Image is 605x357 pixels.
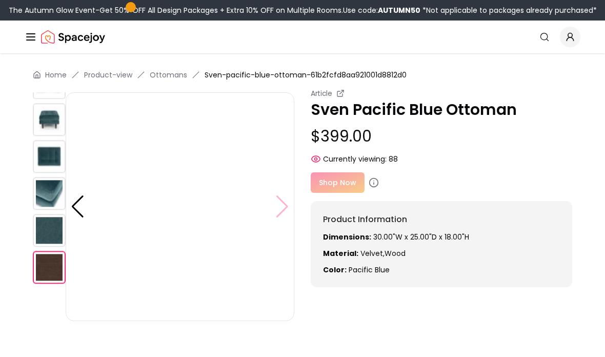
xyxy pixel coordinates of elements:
a: Spacejoy [41,27,105,47]
a: Ottomans [150,70,187,80]
b: AUTUMN50 [378,5,420,15]
img: https://storage.googleapis.com/spacejoy-main/assets/61b2fcfd8aa921001d8812d0/product_2_3l6mlo2fbam6 [33,66,66,99]
img: https://storage.googleapis.com/spacejoy-main/assets/61b2fcfd8aa921001d8812d0/product_3_2m80jhi5in8k [33,103,66,136]
span: 88 [389,154,398,164]
img: https://storage.googleapis.com/spacejoy-main/assets/61b2fcfd8aa921001d8812d0/product_7_fk68dhj5mif [33,251,66,284]
span: *Not applicable to packages already purchased* [420,5,597,15]
span: Velvet,Wood [360,248,406,259]
span: Use code: [343,5,420,15]
p: 30.00"W x 25.00"D x 18.00"H [323,232,560,242]
img: https://storage.googleapis.com/spacejoy-main/assets/61b2fcfd8aa921001d8812d0/product_4_5h95p67e6pe3 [33,140,66,173]
nav: Global [25,21,580,53]
strong: Material: [323,248,358,259]
p: $399.00 [311,127,572,146]
a: Home [45,70,67,80]
span: Currently viewing: [323,154,387,164]
h6: Product Information [323,213,560,226]
span: pacific blue [349,265,390,275]
a: Product-view [84,70,132,80]
strong: Dimensions: [323,232,371,242]
strong: Color: [323,265,347,275]
img: https://storage.googleapis.com/spacejoy-main/assets/61b2fcfd8aa921001d8812d0/product_6_n9hi3bpmbh7 [33,214,66,247]
p: Sven Pacific Blue Ottoman [311,101,572,119]
img: https://storage.googleapis.com/spacejoy-main/assets/61b2fcfd8aa921001d8812d0/product_5_hi210jk7mjo [33,177,66,210]
span: Sven-pacific-blue-ottoman-61b2fcfd8aa921001d8812d0 [205,70,407,80]
nav: breadcrumb [33,70,572,80]
div: The Autumn Glow Event-Get 50% OFF All Design Packages + Extra 10% OFF on Multiple Rooms. [9,5,597,15]
img: Spacejoy Logo [41,27,105,47]
small: Article [311,88,332,98]
img: https://storage.googleapis.com/spacejoy-main/assets/61b2fcfd8aa921001d8812d0/product_7_fk68dhj5mif [66,92,294,321]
